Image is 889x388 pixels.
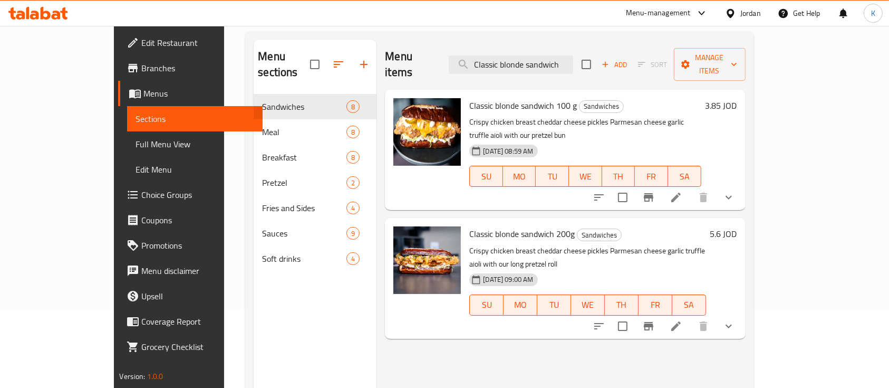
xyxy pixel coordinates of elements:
[254,221,376,246] div: Sauces9
[147,370,163,383] span: 1.0.0
[136,163,254,176] span: Edit Menu
[254,246,376,271] div: Soft drinks4
[672,169,697,184] span: SA
[347,229,359,239] span: 9
[612,315,634,337] span: Select to update
[136,112,254,125] span: Sections
[347,153,359,163] span: 8
[136,138,254,150] span: Full Menu View
[691,185,716,210] button: delete
[540,169,565,184] span: TU
[346,126,360,138] div: items
[670,320,682,333] a: Edit menu item
[127,106,263,131] a: Sections
[479,275,537,285] span: [DATE] 09:00 AM
[262,100,346,113] span: Sandwiches
[474,169,499,184] span: SU
[643,297,668,313] span: FR
[346,202,360,214] div: items
[691,314,716,339] button: delete
[474,297,499,313] span: SU
[304,53,326,75] span: Select all sections
[118,207,263,233] a: Coupons
[586,314,612,339] button: sort-choices
[573,169,598,184] span: WE
[127,157,263,182] a: Edit Menu
[262,176,346,189] span: Pretzel
[254,119,376,145] div: Meal8
[503,166,536,187] button: MO
[710,226,737,241] h6: 5.6 JOD
[118,283,263,309] a: Upsell
[635,166,668,187] button: FR
[346,176,360,189] div: items
[577,229,622,241] div: Sandwiches
[716,185,741,210] button: show more
[871,7,875,19] span: K
[262,151,346,164] span: Breakfast
[605,295,639,316] button: TH
[127,131,263,157] a: Full Menu View
[639,169,664,184] span: FR
[537,295,571,316] button: TU
[346,100,360,113] div: items
[141,36,254,49] span: Edit Restaurant
[507,169,532,184] span: MO
[579,100,624,113] div: Sandwiches
[674,48,746,81] button: Manage items
[579,100,623,112] span: Sandwiches
[119,370,145,383] span: Version:
[575,297,601,313] span: WE
[141,315,254,328] span: Coverage Report
[326,52,351,77] span: Sort sections
[262,202,346,214] span: Fries and Sides
[347,102,359,112] span: 8
[347,127,359,137] span: 8
[602,166,635,187] button: TH
[262,252,346,265] span: Soft drinks
[469,98,577,113] span: Classic blonde sandwich 100 g
[258,49,310,80] h2: Menu sections
[469,295,504,316] button: SU
[346,227,360,240] div: items
[118,258,263,283] a: Menu disclaimer
[469,166,503,187] button: SU
[609,297,634,313] span: TH
[141,290,254,302] span: Upsell
[577,229,621,241] span: Sandwiches
[612,186,634,209] span: Select to update
[141,62,254,74] span: Branches
[469,244,706,271] p: Crispy chicken breast cheddar cheese pickles Parmesan cheese garlic truffle aioli with our long p...
[670,191,682,204] a: Edit menu item
[254,145,376,170] div: Breakfast8
[668,166,701,187] button: SA
[631,56,674,73] span: Select section first
[262,126,346,138] span: Meal
[262,227,346,240] span: Sauces
[504,295,537,316] button: MO
[469,116,701,142] p: Crispy chicken breast cheddar cheese pickles Parmesan cheese garlic truffle aioli with our pretze...
[716,314,741,339] button: show more
[636,314,661,339] button: Branch-specific-item
[677,297,702,313] span: SA
[449,55,573,74] input: search
[254,195,376,221] div: Fries and Sides4
[569,166,602,187] button: WE
[571,295,605,316] button: WE
[636,185,661,210] button: Branch-specific-item
[597,56,631,73] button: Add
[254,94,376,119] div: Sandwiches8
[118,334,263,359] a: Grocery Checklist
[141,264,254,277] span: Menu disclaimer
[597,56,631,73] span: Add item
[141,239,254,252] span: Promotions
[346,252,360,265] div: items
[118,55,263,81] a: Branches
[542,297,567,313] span: TU
[141,340,254,353] span: Grocery Checklist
